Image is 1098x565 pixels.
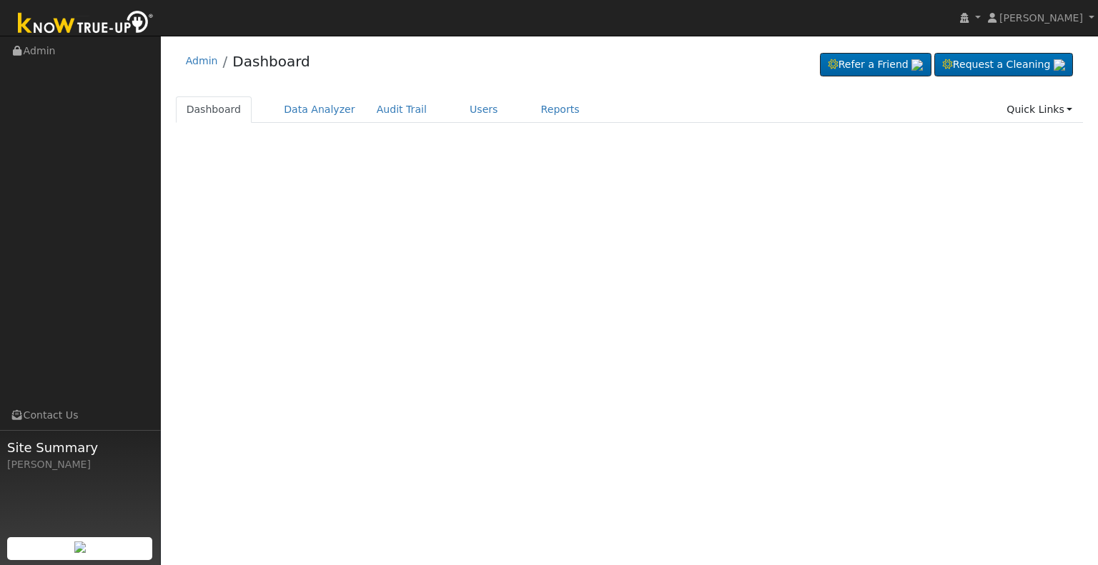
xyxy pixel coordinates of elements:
a: Dashboard [232,53,310,70]
a: Dashboard [176,96,252,123]
span: [PERSON_NAME] [999,12,1083,24]
img: retrieve [1054,59,1065,71]
a: Request a Cleaning [934,53,1073,77]
img: retrieve [911,59,923,71]
a: Quick Links [996,96,1083,123]
a: Data Analyzer [273,96,366,123]
span: Site Summary [7,438,153,457]
a: Audit Trail [366,96,437,123]
img: retrieve [74,541,86,553]
a: Users [459,96,509,123]
div: [PERSON_NAME] [7,457,153,472]
a: Reports [530,96,590,123]
img: Know True-Up [11,8,161,40]
a: Refer a Friend [820,53,931,77]
a: Admin [186,55,218,66]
